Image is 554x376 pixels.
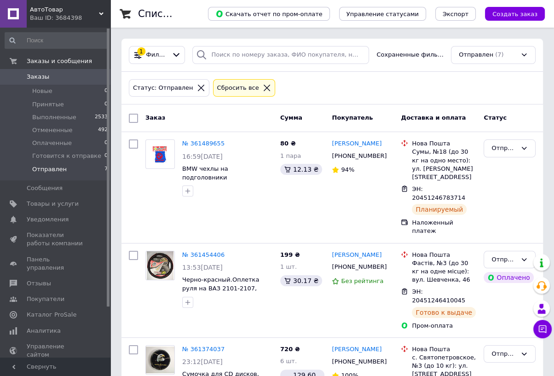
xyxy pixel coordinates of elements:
span: ЭН: 20451246410045 [412,288,465,304]
a: [PERSON_NAME] [332,345,381,354]
div: 1 [137,47,145,56]
div: Наложенный платеж [412,219,476,235]
span: Отправлен [32,165,67,174]
span: Заказы и сообщения [27,57,92,65]
img: Фото товару [146,347,174,373]
div: Оплачено [484,272,533,283]
span: Принятые [32,100,64,109]
span: 0 [104,87,108,95]
span: Статус [484,114,507,121]
div: Отправлен [491,349,517,359]
div: Планируемый [412,204,467,215]
span: ЭН: 20451246783714 [412,185,465,201]
span: Скачать отчет по пром-оплате [215,10,323,18]
div: Отправлен [491,144,517,153]
span: 1 шт. [280,263,297,270]
span: 94% [341,166,354,173]
h1: Список заказов [138,8,217,19]
span: Готовится к отправке [32,152,101,160]
a: № 361454406 [182,251,225,258]
a: [PERSON_NAME] [332,139,381,148]
span: Показатели работы компании [27,231,85,248]
span: Доставка и оплата [401,114,466,121]
span: 6 шт. [280,358,297,364]
div: Готово к выдаче [412,307,475,318]
div: Статус: Отправлен [131,83,195,93]
span: 0 [104,100,108,109]
div: 30.17 ₴ [280,275,322,286]
a: Фото товару [145,345,175,375]
input: Поиск [5,32,109,49]
button: Создать заказ [485,7,545,21]
span: Создать заказ [492,11,537,17]
button: Чат с покупателем [533,320,552,338]
button: Экспорт [435,7,476,21]
a: Создать заказ [476,10,545,17]
span: Выполненные [32,113,76,121]
div: Сумы, №18 (до 30 кг на одно место): ул. [PERSON_NAME][STREET_ADDRESS] [412,148,476,181]
span: Отзывы [27,279,51,288]
a: BMW чехлы на подголовники [182,165,228,181]
img: Фото товару [146,144,174,165]
span: Сообщения [27,184,63,192]
span: (7) [495,51,503,58]
span: 13:53[DATE] [182,264,223,271]
span: Экспорт [443,11,468,17]
div: Сбросить все [215,83,261,93]
span: 23:12[DATE] [182,358,223,365]
span: Уведомления [27,215,69,224]
span: 1 пара [280,152,301,159]
input: Поиск по номеру заказа, ФИО покупателя, номеру телефона, Email, номеру накладной [192,46,369,64]
span: Отмененные [32,126,72,134]
a: Фото товару [145,139,175,169]
span: Заказ [145,114,165,121]
span: Отправлен [459,51,493,59]
span: 720 ₴ [280,346,300,353]
span: 2533 [95,113,108,121]
span: Оплаченные [32,139,72,147]
span: Панель управления [27,255,85,272]
span: Покупатели [27,295,64,303]
span: 199 ₴ [280,251,300,258]
button: Управление статусами [339,7,426,21]
div: Нова Пошта [412,251,476,259]
a: Фото товару [145,251,175,280]
span: Аналитика [27,327,61,335]
span: Каталог ProSale [27,311,76,319]
div: Нова Пошта [412,345,476,353]
a: № 361374037 [182,346,225,353]
span: Товары и услуги [27,200,79,208]
span: 0 [104,139,108,147]
button: Скачать отчет по пром-оплате [208,7,330,21]
span: Новые [32,87,52,95]
div: Фастів, №3 (до 30 кг на одне місце): вул. Шевченка, 46 [412,259,476,284]
span: Покупатель [332,114,373,121]
div: Отправлен [491,255,517,265]
a: [PERSON_NAME] [332,251,381,260]
span: Заказы [27,73,49,81]
div: Нова Пошта [412,139,476,148]
span: Сохраненные фильтры: [376,51,444,59]
span: АвтоТовар [30,6,99,14]
img: Фото товару [147,251,173,280]
div: Пром-оплата [412,322,476,330]
div: [PHONE_NUMBER] [330,261,387,273]
span: Без рейтинга [341,278,383,284]
span: Сумма [280,114,302,121]
span: 80 ₴ [280,140,296,147]
div: [PHONE_NUMBER] [330,150,387,162]
span: 492 [98,126,108,134]
div: [PHONE_NUMBER] [330,356,387,368]
span: 16:59[DATE] [182,153,223,160]
span: Фильтры [146,51,168,59]
span: 0 [104,152,108,160]
a: Черно-красный.Оплетка руля на ВАЗ 2101-2107, НИВА, Волга, Москвич, иномарки.Размер L 39-41см. [182,276,272,309]
span: Управление сайтом [27,342,85,359]
div: Ваш ID: 3684398 [30,14,110,22]
div: 12.13 ₴ [280,164,322,175]
a: № 361489655 [182,140,225,147]
span: 7 [104,165,108,174]
span: Управление статусами [346,11,419,17]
